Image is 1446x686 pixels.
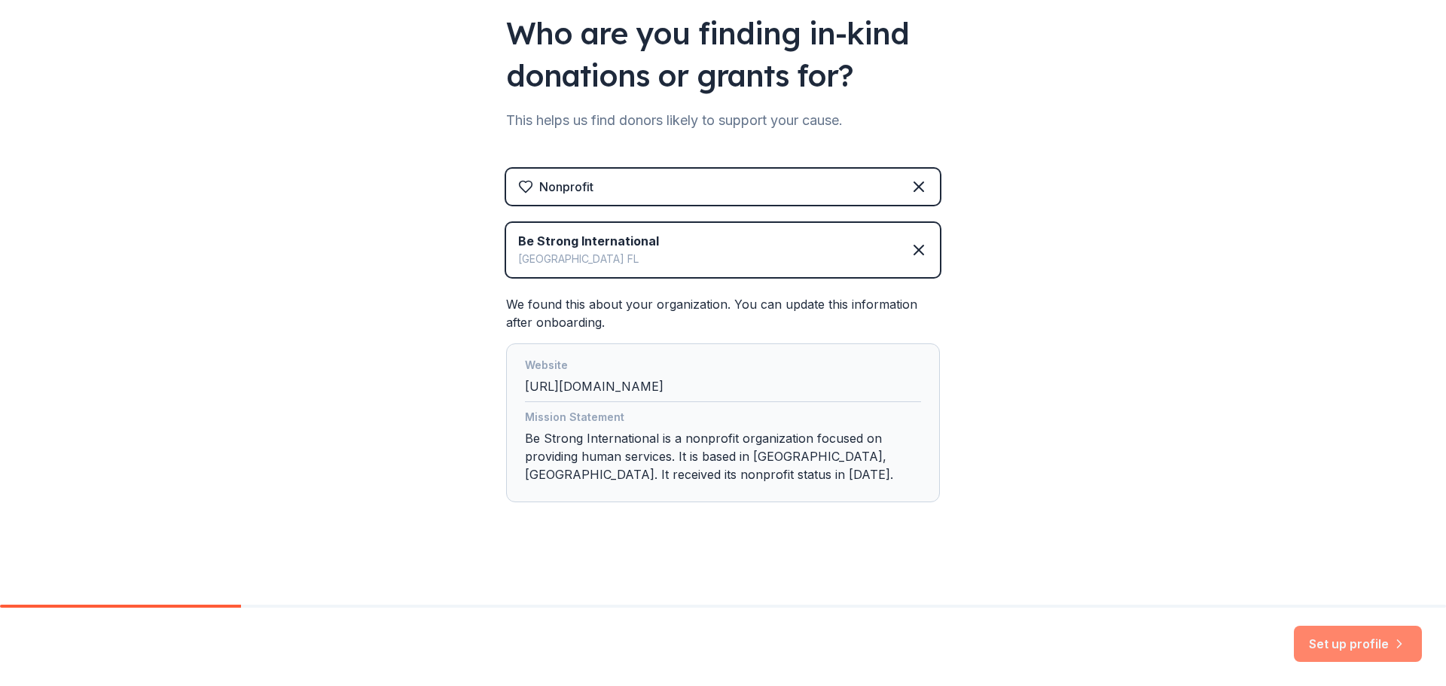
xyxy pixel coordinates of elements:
div: Be Strong International [518,232,659,250]
div: This helps us find donors likely to support your cause. [506,108,940,133]
div: Who are you finding in-kind donations or grants for? [506,12,940,96]
div: Website [525,356,921,377]
button: Set up profile [1294,626,1422,662]
div: [URL][DOMAIN_NAME] [525,356,921,402]
div: Mission Statement [525,408,921,429]
div: Be Strong International is a nonprofit organization focused on providing human services. It is ba... [525,408,921,489]
div: We found this about your organization. You can update this information after onboarding. [506,295,940,502]
div: Nonprofit [539,178,593,196]
div: [GEOGRAPHIC_DATA] FL [518,250,659,268]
